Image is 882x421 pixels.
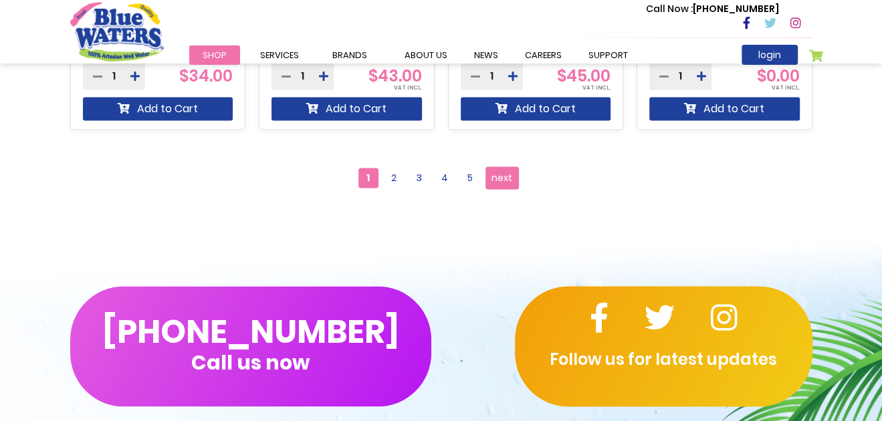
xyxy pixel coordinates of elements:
a: about us [391,45,461,65]
a: 2 [384,168,404,188]
button: Add to Cart [649,97,800,120]
span: $34.00 [179,65,233,87]
a: 4 [435,168,455,188]
p: [PHONE_NUMBER] [646,2,779,16]
span: $43.00 [368,65,422,87]
span: Shop [203,49,227,61]
span: 1 [358,168,378,188]
span: $0.00 [757,65,800,87]
a: support [575,45,641,65]
a: login [742,45,798,65]
a: careers [512,45,575,65]
span: Services [260,49,299,61]
span: Brands [332,49,367,61]
span: $45.00 [557,65,611,87]
a: 3 [409,168,429,188]
button: [PHONE_NUMBER]Call us now [70,286,431,406]
a: store logo [70,2,164,61]
span: next [491,168,512,188]
button: Add to Cart [83,97,233,120]
button: Add to Cart [271,97,422,120]
button: Add to Cart [461,97,611,120]
a: 5 [460,168,480,188]
span: Call Now : [646,2,693,15]
a: next [485,166,519,189]
p: Follow us for latest updates [515,347,812,371]
a: News [461,45,512,65]
span: Call us now [191,358,310,366]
